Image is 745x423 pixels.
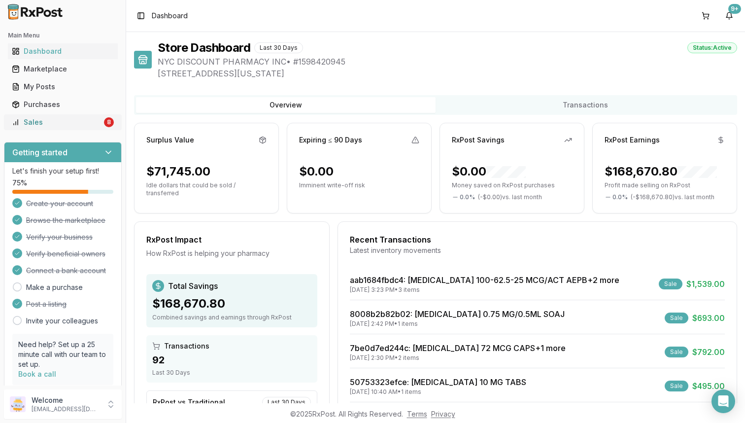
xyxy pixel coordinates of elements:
[631,193,714,201] span: ( - $168,670.80 ) vs. last month
[12,117,102,127] div: Sales
[8,113,118,131] a: Sales8
[10,396,26,412] img: User avatar
[350,320,565,328] div: [DATE] 2:42 PM • 1 items
[12,100,114,109] div: Purchases
[350,388,526,396] div: [DATE] 10:40 AM • 1 items
[692,312,725,324] span: $693.00
[687,42,737,53] div: Status: Active
[146,135,194,145] div: Surplus Value
[665,381,688,391] div: Sale
[350,309,565,319] a: 8008b2b82b02: [MEDICAL_DATA] 0.75 MG/0.5ML SOAJ
[152,11,188,21] nav: breadcrumb
[136,97,436,113] button: Overview
[26,215,105,225] span: Browse the marketplace
[12,178,27,188] span: 75 %
[605,181,725,189] p: Profit made selling on RxPost
[158,56,737,68] span: NYC DISCOUNT PHARMACY INC • # 1598420945
[452,164,526,179] div: $0.00
[8,32,118,39] h2: Main Menu
[721,8,737,24] button: 9+
[350,354,566,362] div: [DATE] 2:30 PM • 2 items
[460,193,475,201] span: 0.0 %
[146,234,317,246] div: RxPost Impact
[4,114,122,130] button: Sales8
[152,353,311,367] div: 92
[605,164,717,179] div: $168,670.80
[4,4,67,20] img: RxPost Logo
[478,193,542,201] span: ( - $0.00 ) vs. last month
[299,181,419,189] p: Imminent write-off risk
[350,246,725,255] div: Latest inventory movements
[452,135,505,145] div: RxPost Savings
[12,46,114,56] div: Dashboard
[164,341,209,351] span: Transactions
[168,280,218,292] span: Total Savings
[299,164,334,179] div: $0.00
[605,135,660,145] div: RxPost Earnings
[350,377,526,387] a: 50753323efce: [MEDICAL_DATA] 10 MG TABS
[26,299,67,309] span: Post a listing
[12,166,113,176] p: Let's finish your setup first!
[104,117,114,127] div: 8
[152,369,311,377] div: Last 30 Days
[26,282,83,292] a: Make a purchase
[299,135,362,145] div: Expiring ≤ 90 Days
[711,389,735,413] div: Open Intercom Messenger
[659,279,682,289] div: Sale
[146,248,317,258] div: How RxPost is helping your pharmacy
[152,314,311,321] div: Combined savings and earnings through RxPost
[686,278,725,290] span: $1,539.00
[26,232,93,242] span: Verify your business
[8,42,118,60] a: Dashboard
[152,11,188,21] span: Dashboard
[158,40,250,56] h1: Store Dashboard
[12,146,68,158] h3: Getting started
[158,68,737,79] span: [STREET_ADDRESS][US_STATE]
[32,395,100,405] p: Welcome
[665,313,688,323] div: Sale
[431,410,455,418] a: Privacy
[350,343,566,353] a: 7be0d7ed244c: [MEDICAL_DATA] 72 MCG CAPS+1 more
[692,380,725,392] span: $495.00
[32,405,100,413] p: [EMAIL_ADDRESS][DOMAIN_NAME]
[12,82,114,92] div: My Posts
[146,164,210,179] div: $71,745.00
[153,397,225,407] div: RxPost vs Traditional
[254,42,303,53] div: Last 30 Days
[152,296,311,312] div: $168,670.80
[350,275,619,285] a: aab1684fbdc4: [MEDICAL_DATA] 100-62.5-25 MCG/ACT AEPB+2 more
[728,4,741,14] div: 9+
[4,43,122,59] button: Dashboard
[262,397,311,408] div: Last 30 Days
[18,370,56,378] a: Book a call
[26,266,106,276] span: Connect a bank account
[4,97,122,112] button: Purchases
[452,181,572,189] p: Money saved on RxPost purchases
[692,346,725,358] span: $792.00
[407,410,427,418] a: Terms
[8,78,118,96] a: My Posts
[26,316,98,326] a: Invite your colleagues
[350,234,725,246] div: Recent Transactions
[26,249,105,259] span: Verify beneficial owners
[4,79,122,95] button: My Posts
[12,64,114,74] div: Marketplace
[612,193,628,201] span: 0.0 %
[18,340,107,369] p: Need help? Set up a 25 minute call with our team to set up.
[8,60,118,78] a: Marketplace
[8,96,118,113] a: Purchases
[436,97,735,113] button: Transactions
[665,347,688,357] div: Sale
[4,61,122,77] button: Marketplace
[350,286,619,294] div: [DATE] 3:23 PM • 3 items
[146,181,267,197] p: Idle dollars that could be sold / transferred
[26,199,93,209] span: Create your account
